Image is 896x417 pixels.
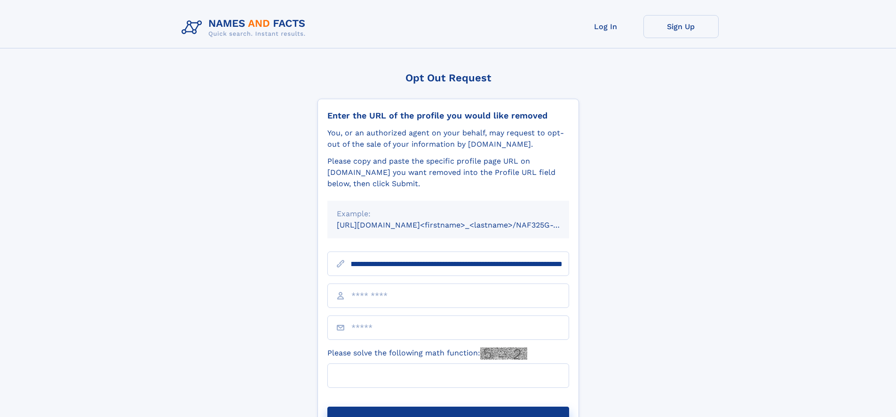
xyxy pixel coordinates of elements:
[327,347,527,360] label: Please solve the following math function:
[568,15,643,38] a: Log In
[327,127,569,150] div: You, or an authorized agent on your behalf, may request to opt-out of the sale of your informatio...
[317,72,579,84] div: Opt Out Request
[327,110,569,121] div: Enter the URL of the profile you would like removed
[643,15,719,38] a: Sign Up
[337,208,560,220] div: Example:
[327,156,569,189] div: Please copy and paste the specific profile page URL on [DOMAIN_NAME] you want removed into the Pr...
[337,220,587,229] small: [URL][DOMAIN_NAME]<firstname>_<lastname>/NAF325G-xxxxxxxx
[178,15,313,40] img: Logo Names and Facts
